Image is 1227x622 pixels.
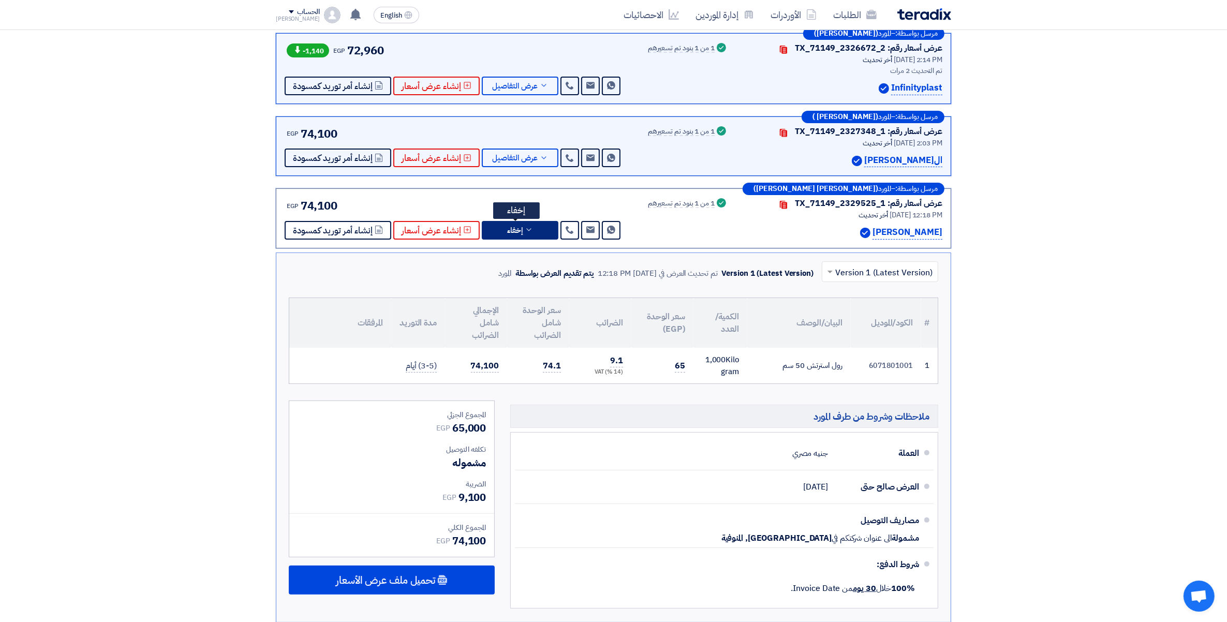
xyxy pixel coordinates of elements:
p: [PERSON_NAME] [873,226,942,240]
div: عرض أسعار رقم: TX_71149_2326672_2 [795,42,942,54]
div: – [802,111,944,123]
div: رول استرتش 50 سم [756,360,842,372]
span: مشموله [452,455,486,470]
th: مدة التوريد [391,298,445,348]
span: تحميل ملف عرض الأسعار [336,575,435,585]
div: مصاريف التوصيل [836,508,919,533]
span: [DATE] [804,482,828,492]
button: إنشاء عرض أسعار [393,221,480,240]
span: [DATE] 12:18 PM [890,210,942,220]
span: EGP [442,492,456,503]
span: 74,100 [471,360,499,373]
span: عرض التفاصيل [492,82,538,90]
span: خلال من Invoice Date. [791,582,915,595]
span: إنشاء عرض أسعار [402,82,461,90]
span: عرض التفاصيل [492,154,538,162]
span: EGP [436,536,450,546]
b: ([PERSON_NAME] [PERSON_NAME]) [753,185,878,192]
img: Verified Account [860,228,870,238]
p: ال[PERSON_NAME] [864,154,942,168]
div: تم تحديث العرض في [DATE] 12:18 PM [598,268,718,279]
div: تم التحديث 2 مرات [741,65,942,76]
span: EGP [333,46,345,55]
span: أخر تحديث [863,138,892,149]
th: الكمية/العدد [693,298,747,348]
div: – [803,27,944,40]
span: 74,100 [301,125,337,142]
p: Infinityplast [891,81,942,95]
span: EGP [436,423,450,434]
span: إنشاء أمر توريد كمسودة [293,227,373,234]
th: سعر الوحدة شامل الضرائب [507,298,569,348]
div: العرض صالح حتى [836,475,919,499]
div: الضريبة [298,479,486,490]
div: يتم تقديم العرض بواسطة [515,268,594,279]
b: ([PERSON_NAME]) [814,30,878,37]
div: 1 من 1 بنود تم تسعيرهم [648,128,715,136]
button: عرض التفاصيل [482,77,558,95]
span: 1,000 [705,354,726,365]
button: إنشاء عرض أسعار [393,149,480,167]
span: 65,000 [452,420,486,436]
td: Kilogram [693,348,747,383]
div: عرض أسعار رقم: TX_71149_2329525_1 [795,197,942,210]
th: الإجمالي شامل الضرائب [445,298,507,348]
span: إنشاء أمر توريد كمسودة [293,82,373,90]
strong: 100% [891,582,915,595]
span: مرسل بواسطة: [895,185,938,192]
a: الطلبات [825,3,885,27]
th: الضرائب [569,298,631,348]
div: المورد [498,268,511,279]
span: 65 [675,360,685,373]
img: profile_test.png [324,7,341,23]
div: الحساب [297,8,319,17]
span: 74.1 [543,360,561,373]
div: إخفاء [493,202,540,219]
button: إنشاء أمر توريد كمسودة [285,149,391,167]
span: الى عنوان شركتكم في [832,533,892,543]
div: شروط الدفع: [531,552,919,577]
button: إخفاء [482,221,558,240]
div: – [743,183,944,195]
span: أخر تحديث [859,210,888,220]
button: عرض التفاصيل [482,149,558,167]
div: تكلفه التوصيل [298,444,486,455]
th: المرفقات [289,298,391,348]
div: 1 من 1 بنود تم تسعيرهم [648,200,715,208]
td: 6071801001 [851,348,921,383]
span: 74,100 [452,533,486,549]
span: English [380,12,402,19]
span: إنشاء عرض أسعار [402,154,461,162]
div: [PERSON_NAME] [276,16,320,22]
a: الأوردرات [762,3,825,27]
div: المجموع الكلي [298,522,486,533]
img: Teradix logo [897,8,951,20]
td: 1 [921,348,938,383]
span: -1,140 [287,43,329,57]
span: 72,960 [347,42,384,59]
span: (3-5) أيام [406,360,437,373]
div: العملة [836,441,919,466]
h5: ملاحظات وشروط من طرف المورد [510,405,938,428]
th: الكود/الموديل [851,298,921,348]
span: أخر تحديث [863,54,892,65]
span: [GEOGRAPHIC_DATA], المنوفية [721,533,832,543]
a: الاحصائيات [615,3,687,27]
span: مرسل بواسطة: [895,30,938,37]
span: 9,100 [459,490,486,505]
div: عرض أسعار رقم: TX_71149_2327348_1 [795,125,942,138]
div: 1 من 1 بنود تم تسعيرهم [648,45,715,53]
button: إنشاء أمر توريد كمسودة [285,221,391,240]
span: مشمولة [892,533,919,543]
div: (14 %) VAT [578,368,623,377]
img: Verified Account [879,83,889,94]
span: المورد [878,113,891,121]
th: سعر الوحدة (EGP) [631,298,693,348]
th: البيان/الوصف [747,298,851,348]
a: إدارة الموردين [687,3,762,27]
span: المورد [878,185,891,192]
a: Open chat [1184,581,1215,612]
span: إنشاء أمر توريد كمسودة [293,154,373,162]
span: إنشاء عرض أسعار [402,227,461,234]
span: المورد [878,30,891,37]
